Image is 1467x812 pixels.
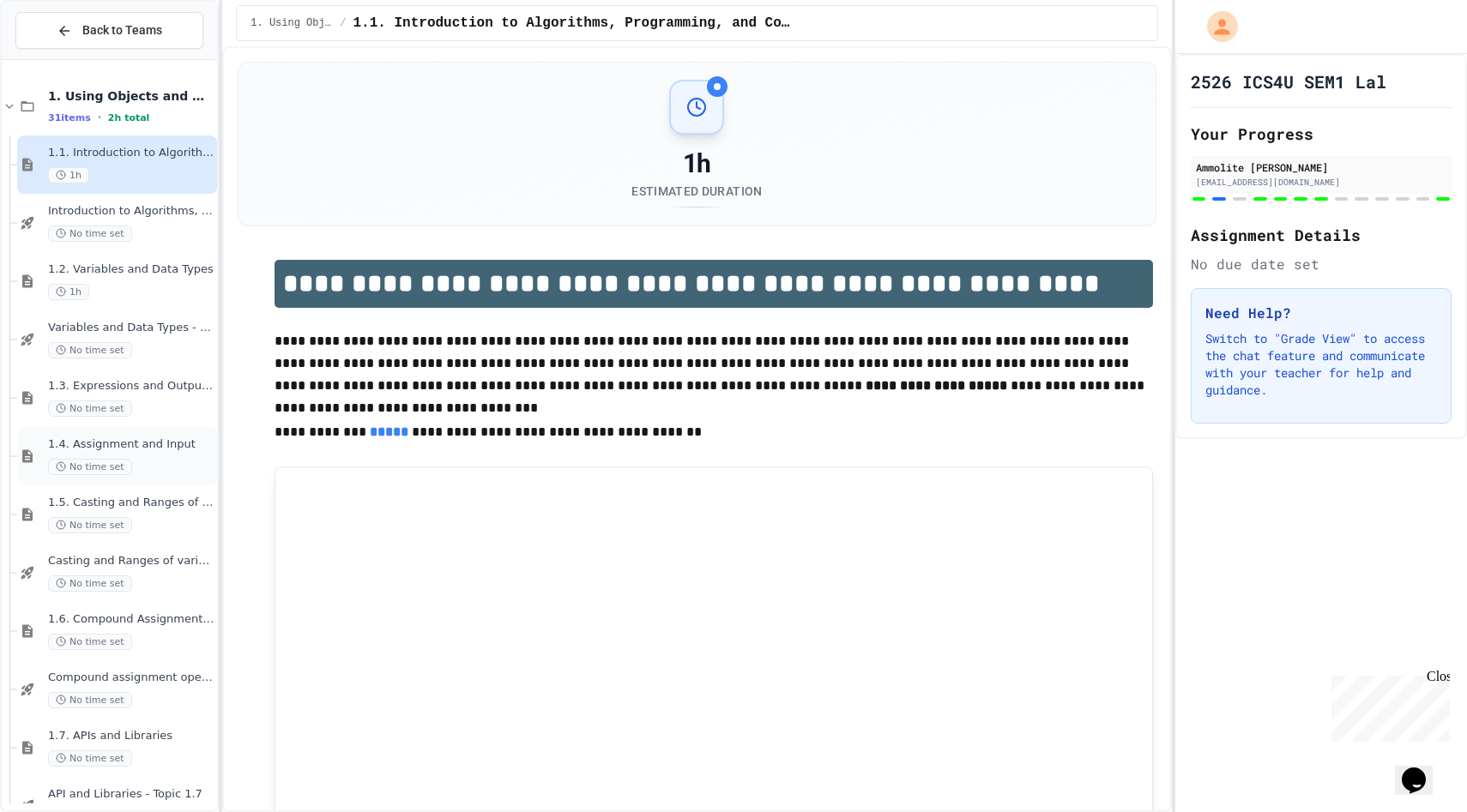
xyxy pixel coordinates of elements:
div: [EMAIL_ADDRESS][DOMAIN_NAME] [1196,176,1446,189]
h1: 2526 ICS4U SEM1 Lal [1191,69,1386,93]
span: 1.3. Expressions and Output [New] [48,379,214,394]
div: My Account [1189,7,1242,46]
span: No time set [48,692,132,708]
span: API and Libraries - Topic 1.7 [48,787,214,802]
span: No time set [48,342,132,358]
span: No time set [48,575,132,592]
h2: Your Progress [1191,122,1452,146]
span: 31 items [48,112,91,123]
span: 2h total [108,112,150,123]
p: Switch to "Grade View" to access the chat feature and communicate with your teacher for help and ... [1205,330,1437,399]
span: 1.7. APIs and Libraries [48,729,214,743]
iframe: chat widget [1325,669,1450,742]
span: 1.6. Compound Assignment Operators [48,612,214,627]
button: Back to Teams [15,12,203,49]
span: No time set [48,400,132,417]
span: No time set [48,226,132,242]
span: 1.1. Introduction to Algorithms, Programming, and Compilers [48,146,214,160]
span: 1.2. Variables and Data Types [48,262,214,277]
span: Casting and Ranges of variables - Quiz [48,554,214,568]
span: No time set [48,634,132,650]
div: 1h [631,148,762,179]
span: 1.4. Assignment and Input [48,437,214,452]
div: Estimated Duration [631,183,762,200]
span: No time set [48,750,132,767]
span: / [340,16,346,30]
div: Chat with us now!Close [7,7,118,109]
iframe: chat widget [1395,743,1450,795]
span: Variables and Data Types - Quiz [48,321,214,335]
h2: Assignment Details [1191,223,1452,247]
div: No due date set [1191,254,1452,274]
span: Back to Teams [82,21,162,39]
span: 1. Using Objects and Methods [48,88,214,104]
div: Ammolite [PERSON_NAME] [1196,159,1446,175]
span: 1.5. Casting and Ranges of Values [48,496,214,510]
span: • [98,111,101,124]
span: Compound assignment operators - Quiz [48,671,214,685]
span: No time set [48,459,132,475]
span: 1. Using Objects and Methods [251,16,333,30]
span: No time set [48,517,132,533]
h3: Need Help? [1205,303,1437,323]
span: Introduction to Algorithms, Programming, and Compilers [48,204,214,219]
span: 1.1. Introduction to Algorithms, Programming, and Compilers [353,13,793,33]
span: 1h [48,284,89,300]
span: 1h [48,167,89,183]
